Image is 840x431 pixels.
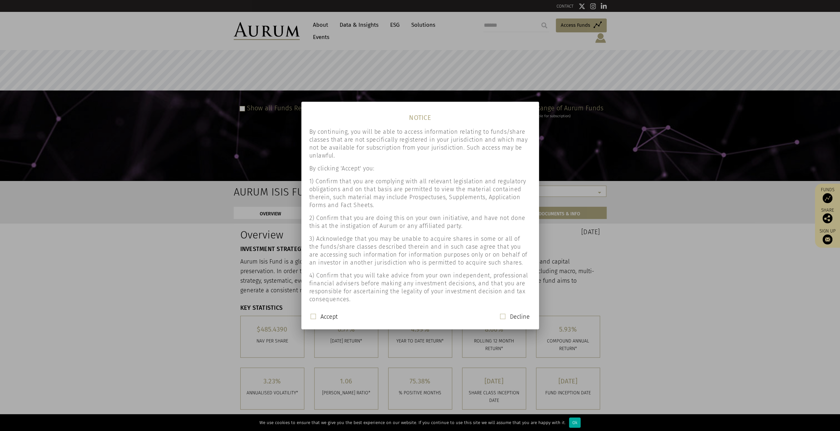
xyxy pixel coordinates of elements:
[309,128,531,160] p: By continuing, you will be able to access information relating to funds/share classes that are no...
[309,214,531,230] p: 2) Confirm that you are doing this on your own initiative, and have not done this at the instigat...
[569,417,581,428] div: Ok
[301,107,539,123] h1: NOTICE
[510,313,530,321] label: Decline
[823,234,832,244] img: Sign up to our newsletter
[309,235,531,267] p: 3) Acknowledge that you may be unable to acquire shares in some or all of the funds/share classes...
[823,213,832,223] img: Share this post
[309,164,531,172] p: By clicking 'Accept' you:
[309,271,531,303] p: 4) Confirm that you will take advice from your own independent, professional financial advisers b...
[818,228,837,244] a: Sign up
[818,208,837,223] div: Share
[823,193,832,203] img: Access Funds
[818,187,837,203] a: Funds
[309,177,531,209] p: 1) Confirm that you are complying with all relevant legislation and regulatory obligations and on...
[320,313,338,321] label: Accept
